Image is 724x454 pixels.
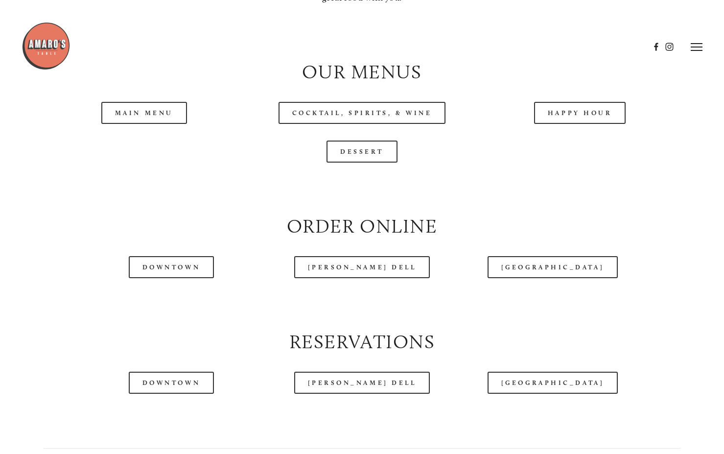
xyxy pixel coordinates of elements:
img: Amaro's Table [22,22,70,71]
a: [PERSON_NAME] Dell [294,256,430,278]
h2: Reservations [44,328,681,355]
a: Downtown [129,372,214,394]
a: Happy Hour [534,102,626,124]
a: Dessert [327,141,397,163]
a: Main Menu [101,102,187,124]
a: Downtown [129,256,214,278]
a: Cocktail, Spirits, & Wine [279,102,446,124]
h2: Order Online [44,213,681,239]
a: [PERSON_NAME] Dell [294,372,430,394]
a: [GEOGRAPHIC_DATA] [488,256,618,278]
a: [GEOGRAPHIC_DATA] [488,372,618,394]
